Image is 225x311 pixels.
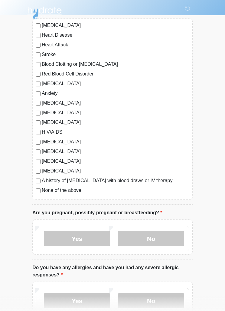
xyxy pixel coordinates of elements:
input: Stroke [36,52,41,57]
input: [MEDICAL_DATA] [36,82,41,86]
input: [MEDICAL_DATA] [36,140,41,145]
input: A history of [MEDICAL_DATA] with blood draws or IV therapy [36,179,41,183]
label: Do you have any allergies and have you had any severe allergic responses? [32,264,193,279]
input: [MEDICAL_DATA] [36,23,41,28]
label: [MEDICAL_DATA] [42,80,189,87]
input: Heart Disease [36,33,41,38]
label: Yes [44,293,110,308]
input: [MEDICAL_DATA] [36,159,41,164]
input: [MEDICAL_DATA] [36,149,41,154]
label: Are you pregnant, possibly pregnant or breastfeeding? [32,209,162,216]
label: [MEDICAL_DATA] [42,109,189,116]
label: A history of [MEDICAL_DATA] with blood draws or IV therapy [42,177,189,184]
input: [MEDICAL_DATA] [36,120,41,125]
input: None of the above [36,188,41,193]
label: [MEDICAL_DATA] [42,148,189,155]
label: Heart Disease [42,32,189,39]
input: Heart Attack [36,43,41,48]
label: Red Blood Cell Disorder [42,70,189,78]
label: Blood Clotting or [MEDICAL_DATA] [42,61,189,68]
img: Hydrate IV Bar - Scottsdale Logo [26,5,63,20]
label: No [118,231,184,246]
label: Heart Attack [42,41,189,48]
input: [MEDICAL_DATA] [36,111,41,115]
label: [MEDICAL_DATA] [42,138,189,145]
label: Yes [44,231,110,246]
input: [MEDICAL_DATA] [36,101,41,106]
input: Blood Clotting or [MEDICAL_DATA] [36,62,41,67]
label: [MEDICAL_DATA] [42,167,189,175]
label: [MEDICAL_DATA] [42,22,189,29]
label: HIV/AIDS [42,129,189,136]
input: Anxiety [36,91,41,96]
label: None of the above [42,187,189,194]
label: No [118,293,184,308]
label: Anxiety [42,90,189,97]
input: HIV/AIDS [36,130,41,135]
label: Stroke [42,51,189,58]
label: [MEDICAL_DATA] [42,158,189,165]
input: [MEDICAL_DATA] [36,169,41,174]
input: Red Blood Cell Disorder [36,72,41,77]
label: [MEDICAL_DATA] [42,119,189,126]
label: [MEDICAL_DATA] [42,99,189,107]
